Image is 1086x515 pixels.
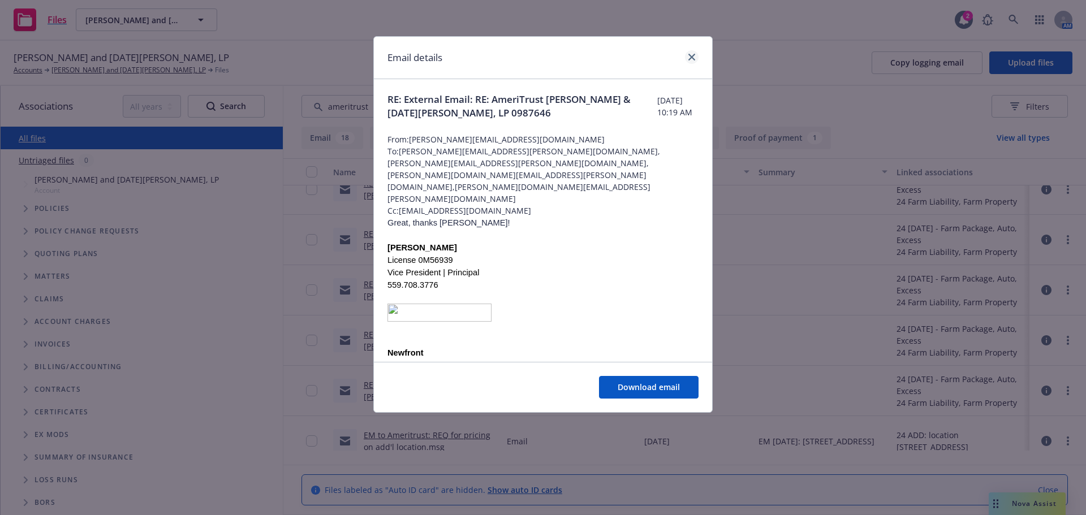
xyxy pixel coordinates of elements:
span: From: [PERSON_NAME][EMAIL_ADDRESS][DOMAIN_NAME] [387,133,699,145]
span: [PERSON_NAME] [387,243,457,252]
span: To: [PERSON_NAME][EMAIL_ADDRESS][PERSON_NAME][DOMAIN_NAME],[PERSON_NAME][EMAIL_ADDRESS][PERSON_NA... [387,145,699,205]
span: 559.708.3776 [387,280,438,289]
h1: Email details [387,50,442,65]
span: License 0M56939 [387,256,453,265]
span: Download email [618,382,680,392]
span: Cc: [EMAIL_ADDRESS][DOMAIN_NAME] [387,205,699,217]
a: close [685,50,699,64]
span: Great, thanks [PERSON_NAME]! [387,218,510,227]
button: Download email [599,376,699,399]
img: image002.png@01DA90B0.B69C4770 [387,304,492,322]
span: License #0H55918 [387,361,456,370]
span: RE: External Email: RE: AmeriTrust [PERSON_NAME] & [DATE][PERSON_NAME], LP 0987646 [387,93,657,120]
span: Vice President | Principal [387,268,479,277]
span: Newfront [387,348,424,357]
span: [DATE] 10:19 AM [657,94,699,118]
